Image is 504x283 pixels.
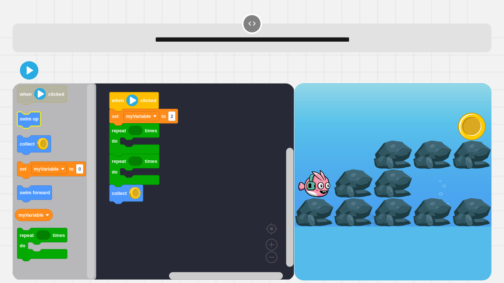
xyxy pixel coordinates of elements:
text: when [19,91,32,97]
text: clicked [141,98,156,103]
text: swim forward [20,190,50,195]
text: repeat [112,128,126,133]
text: clicked [48,91,64,97]
text: times [145,158,157,164]
text: myVariable [34,166,59,172]
text: repeat [20,233,34,238]
text: swim up [20,116,38,122]
text: to [69,166,74,172]
text: times [145,128,157,133]
text: do [112,138,118,144]
text: collect [112,191,127,196]
text: times [53,233,65,238]
text: to [162,113,166,119]
text: myVariable [126,113,151,119]
text: set [112,113,119,119]
text: do [112,169,118,175]
text: do [20,243,25,248]
text: collect [20,141,35,147]
text: myVariable [18,212,44,218]
text: 0 [79,166,81,172]
div: Blockly Workspace [13,83,294,280]
text: repeat [112,158,126,164]
text: set [20,166,27,172]
text: 2 [170,113,173,119]
text: when [111,98,124,103]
